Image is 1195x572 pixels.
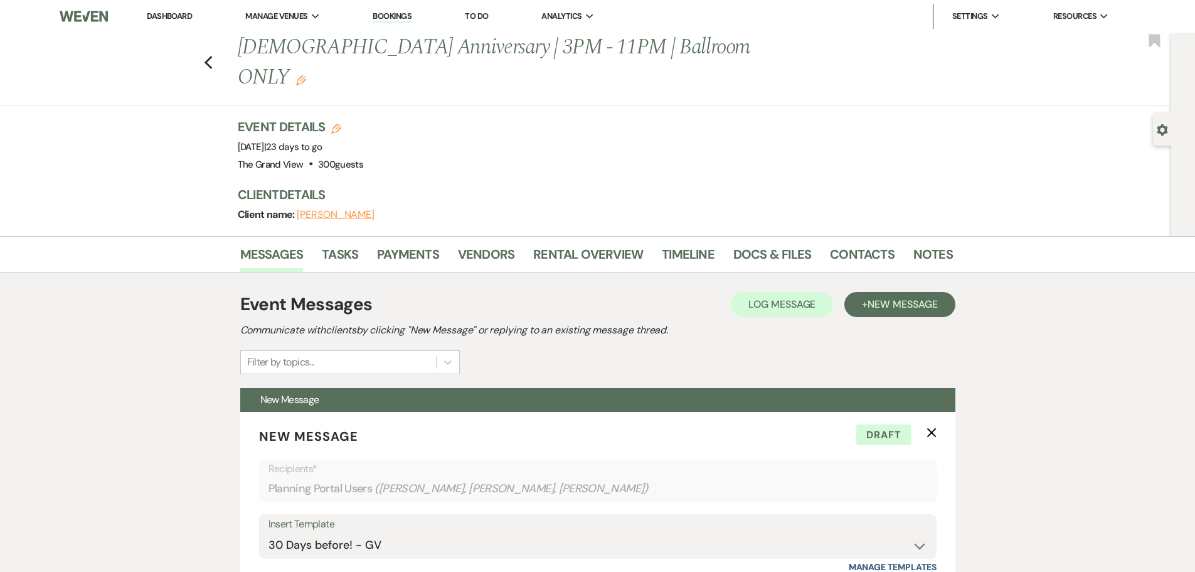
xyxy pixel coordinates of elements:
[322,244,358,272] a: Tasks
[268,461,927,477] p: Recipients*
[238,186,940,203] h3: Client Details
[238,33,800,92] h1: [DEMOGRAPHIC_DATA] Anniversary | 3PM - 11PM | Ballroom ONLY
[264,141,322,153] span: |
[60,3,107,30] img: Weven Logo
[662,244,714,272] a: Timeline
[1053,10,1097,23] span: Resources
[245,10,307,23] span: Manage Venues
[1157,123,1168,135] button: Open lead details
[266,141,322,153] span: 23 days to go
[238,118,364,136] h3: Event Details
[830,244,895,272] a: Contacts
[296,74,306,85] button: Edit
[374,480,649,497] span: ( [PERSON_NAME], [PERSON_NAME], [PERSON_NAME] )
[913,244,953,272] a: Notes
[844,292,955,317] button: +New Message
[533,244,643,272] a: Rental Overview
[238,158,304,171] span: The Grand View
[868,298,937,311] span: New Message
[373,11,412,23] a: Bookings
[259,428,358,445] span: New Message
[147,11,192,21] a: Dashboard
[238,208,297,221] span: Client name:
[465,11,488,21] a: To Do
[952,10,988,23] span: Settings
[856,424,911,446] span: Draft
[297,210,374,220] button: [PERSON_NAME]
[247,355,314,370] div: Filter by topics...
[240,291,373,318] h1: Event Messages
[377,244,439,272] a: Payments
[260,393,319,406] span: New Message
[733,244,811,272] a: Docs & Files
[240,323,955,338] h2: Communicate with clients by clicking "New Message" or replying to an existing message thread.
[240,244,304,272] a: Messages
[268,515,927,534] div: Insert Template
[458,244,514,272] a: Vendors
[318,158,363,171] span: 300 guests
[238,141,322,153] span: [DATE]
[748,298,815,311] span: Log Message
[731,292,833,317] button: Log Message
[541,10,582,23] span: Analytics
[268,477,927,501] div: Planning Portal Users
